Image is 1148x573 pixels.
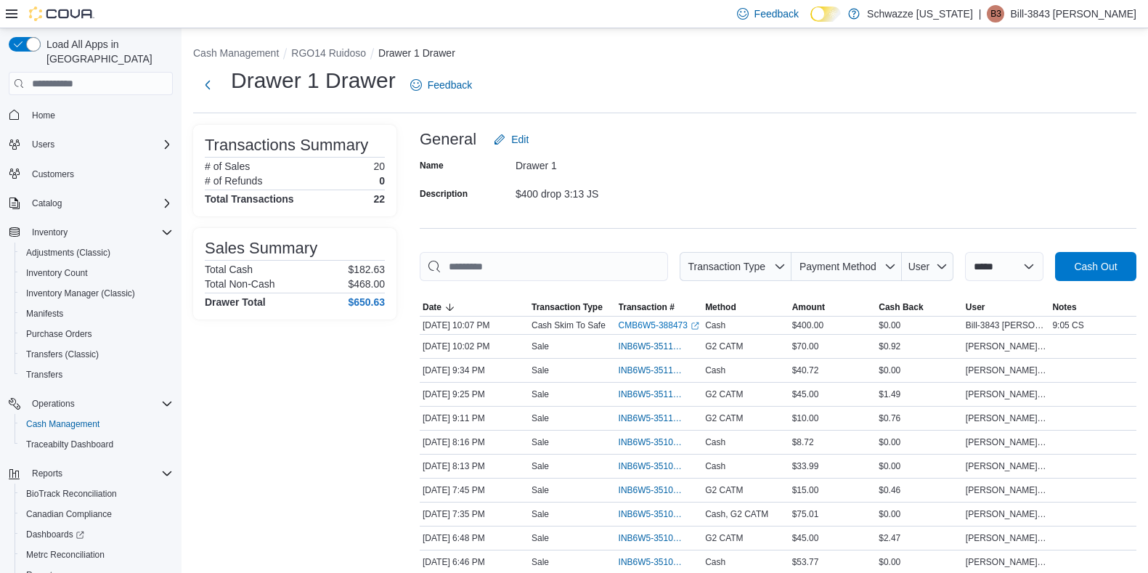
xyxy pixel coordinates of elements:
[20,526,90,543] a: Dashboards
[619,505,700,523] button: INB6W5-3510505
[789,298,876,316] button: Amount
[29,7,94,21] img: Cova
[15,283,179,304] button: Inventory Manager (Classic)
[792,484,819,496] span: $15.00
[792,389,819,400] span: $45.00
[705,532,743,544] span: G2 CATM
[420,160,444,171] label: Name
[966,436,1047,448] span: [PERSON_NAME] - 4118 [PERSON_NAME]
[532,484,549,496] p: Sale
[691,322,699,330] svg: External link
[379,175,385,187] p: 0
[876,458,963,475] div: $0.00
[705,413,743,424] span: G2 CATM
[619,458,700,475] button: INB6W5-3510705
[20,325,173,343] span: Purchase Orders
[26,488,117,500] span: BioTrack Reconciliation
[20,264,94,282] a: Inventory Count
[26,136,173,153] span: Users
[348,296,385,308] h4: $650.63
[619,508,685,520] span: INB6W5-3510505
[619,365,685,376] span: INB6W5-3511121
[26,439,113,450] span: Traceabilty Dashboard
[291,47,366,59] button: RGO14 Ruidoso
[705,460,725,472] span: Cash
[26,508,112,520] span: Canadian Compliance
[20,346,173,363] span: Transfers (Classic)
[15,304,179,324] button: Manifests
[619,410,700,427] button: INB6W5-3511024
[908,261,930,272] span: User
[619,301,675,313] span: Transaction #
[619,389,685,400] span: INB6W5-3511091
[619,532,685,544] span: INB6W5-3510237
[791,252,902,281] button: Payment Method
[15,243,179,263] button: Adjustments (Classic)
[705,436,725,448] span: Cash
[966,389,1047,400] span: [PERSON_NAME] - 4118 [PERSON_NAME]
[20,546,173,564] span: Metrc Reconciliation
[966,413,1047,424] span: [PERSON_NAME] - 4118 [PERSON_NAME]
[876,410,963,427] div: $0.76
[205,264,253,275] h6: Total Cash
[26,195,68,212] button: Catalog
[792,460,819,472] span: $33.99
[20,505,173,523] span: Canadian Compliance
[20,346,105,363] a: Transfers (Classic)
[532,389,549,400] p: Sale
[619,460,685,472] span: INB6W5-3510705
[20,505,118,523] a: Canadian Compliance
[876,529,963,547] div: $2.47
[26,395,81,413] button: Operations
[420,505,529,523] div: [DATE] 7:35 PM
[15,344,179,365] button: Transfers (Classic)
[428,78,472,92] span: Feedback
[680,252,791,281] button: Transaction Type
[26,166,80,183] a: Customers
[532,301,603,313] span: Transaction Type
[619,362,700,379] button: INB6W5-3511121
[20,366,68,383] a: Transfers
[966,532,1047,544] span: [PERSON_NAME] - 4118 [PERSON_NAME]
[205,175,262,187] h6: # of Refunds
[810,7,841,22] input: Dark Mode
[32,110,55,121] span: Home
[532,365,549,376] p: Sale
[26,165,173,183] span: Customers
[15,263,179,283] button: Inventory Count
[705,301,736,313] span: Method
[792,413,819,424] span: $10.00
[420,481,529,499] div: [DATE] 7:45 PM
[619,434,700,451] button: INB6W5-3510724
[966,556,1047,568] span: [PERSON_NAME] - 4118 [PERSON_NAME]
[792,532,819,544] span: $45.00
[193,70,222,99] button: Next
[966,341,1047,352] span: [PERSON_NAME] - 4118 [PERSON_NAME]
[1052,301,1076,313] span: Notes
[516,154,710,171] div: Drawer 1
[532,341,549,352] p: Sale
[619,386,700,403] button: INB6W5-3511091
[20,546,110,564] a: Metrc Reconciliation
[792,301,825,313] span: Amount
[876,298,963,316] button: Cash Back
[876,317,963,334] div: $0.00
[879,301,923,313] span: Cash Back
[705,389,743,400] span: G2 CATM
[532,460,549,472] p: Sale
[20,285,141,302] a: Inventory Manager (Classic)
[488,125,534,154] button: Edit
[205,160,250,172] h6: # of Sales
[516,182,710,200] div: $400 drop 3:13 JS
[792,365,819,376] span: $40.72
[979,5,982,23] p: |
[1074,259,1117,274] span: Cash Out
[619,341,685,352] span: INB6W5-3511263
[20,526,173,543] span: Dashboards
[26,308,63,320] span: Manifests
[705,556,725,568] span: Cash
[15,434,179,455] button: Traceabilty Dashboard
[792,508,819,520] span: $75.01
[876,338,963,355] div: $0.92
[705,484,743,496] span: G2 CATM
